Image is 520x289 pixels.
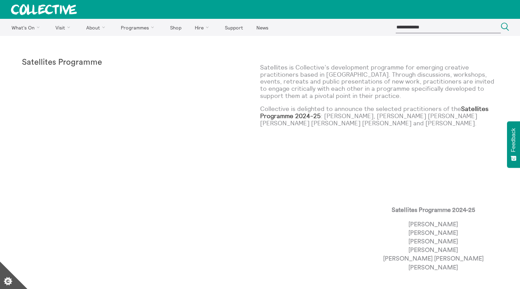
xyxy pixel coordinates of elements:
a: Visit [50,19,79,36]
strong: Satellites Programme 2024-25 [392,207,475,213]
strong: Satellites Programme 2024-25 [260,105,489,120]
a: About [80,19,114,36]
a: What's On [5,19,48,36]
a: Programmes [115,19,163,36]
p: Collective is delighted to announce the selected practitioners of the : [PERSON_NAME], [PERSON_NA... [260,105,498,127]
a: Support [219,19,249,36]
button: Feedback - Show survey [507,121,520,168]
a: News [250,19,274,36]
a: Shop [164,19,187,36]
a: Hire [189,19,218,36]
strong: Satellites Programme [22,58,102,66]
p: [PERSON_NAME] [PERSON_NAME] [PERSON_NAME] [PERSON_NAME] [PERSON_NAME] [PERSON_NAME] [PERSON_NAME] [383,220,484,272]
span: Feedback [510,128,517,152]
p: Satellites is Collective’s development programme for emerging creative practitioners based in [GE... [260,64,498,99]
